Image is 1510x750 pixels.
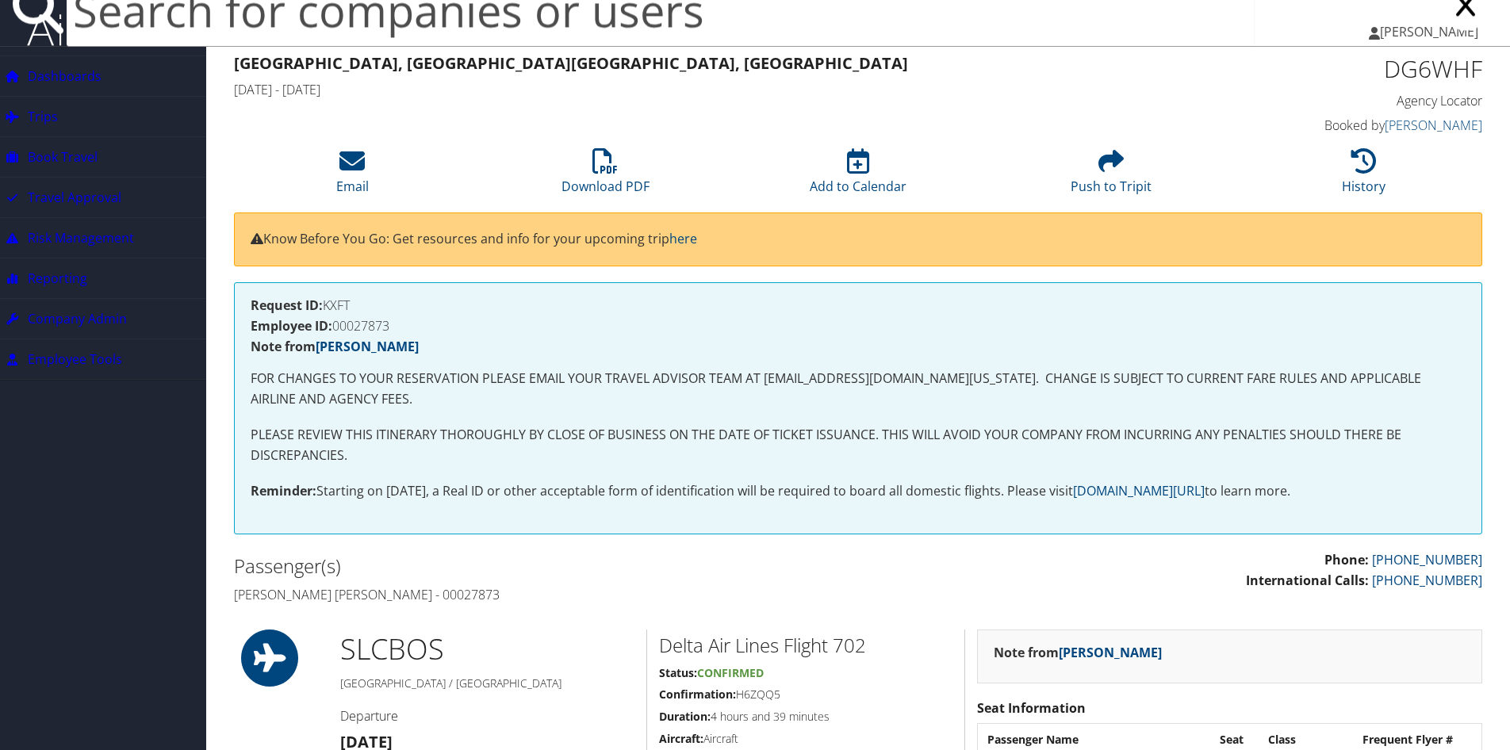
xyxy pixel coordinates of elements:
[251,482,316,499] strong: Reminder:
[1188,117,1482,134] h4: Booked by
[1342,157,1385,195] a: History
[340,629,634,669] h1: SLC BOS
[659,632,952,659] h2: Delta Air Lines Flight 702
[1380,23,1478,40] span: [PERSON_NAME]
[994,644,1162,661] strong: Note from
[561,157,650,195] a: Download PDF
[36,299,124,339] span: Company Admin
[222,10,1070,44] h1: Airtinerary®
[659,731,703,746] strong: Aircraft:
[251,425,1466,465] p: PLEASE REVIEW THIS ITINERARY THOROUGHLY BY CLOSE OF BUSINESS ON THE DATE OF TICKET ISSUANCE. THIS...
[251,299,1466,312] h4: KXFT
[251,229,1466,250] p: Know Before You Go: Get resources and info for your upcoming trip
[234,553,846,580] h2: Passenger(s)
[36,218,131,258] span: Risk Management
[1324,551,1369,568] strong: Phone:
[340,675,634,691] h5: [GEOGRAPHIC_DATA] / [GEOGRAPHIC_DATA]
[1059,644,1162,661] a: [PERSON_NAME]
[36,97,63,136] span: Trips
[1071,157,1152,195] a: Push to Tripit
[1372,551,1482,568] a: [PHONE_NUMBER]
[251,369,1466,409] p: FOR CHANGES TO YOUR RESERVATION PLEASE EMAIL YOUR TRAVEL ADVISOR TEAM AT [EMAIL_ADDRESS][DOMAIN_N...
[1188,92,1482,109] h4: Agency Locator
[659,731,952,747] h5: Aircraft
[36,56,100,96] span: Dashboards
[1385,117,1482,134] a: [PERSON_NAME]
[659,687,736,702] strong: Confirmation:
[810,157,906,195] a: Add to Calendar
[251,320,1466,332] h4: 00027873
[697,665,764,680] span: Confirmed
[1073,482,1205,499] a: [DOMAIN_NAME][URL]
[36,137,97,177] span: Book Travel
[669,230,697,247] a: here
[35,10,194,48] img: airportal-logo.png
[234,52,908,74] strong: [GEOGRAPHIC_DATA], [GEOGRAPHIC_DATA] [GEOGRAPHIC_DATA], [GEOGRAPHIC_DATA]
[659,687,952,702] h5: H6ZQQ5
[1246,572,1369,589] strong: International Calls:
[36,339,118,379] span: Employee Tools
[659,665,697,680] strong: Status:
[251,338,419,355] strong: Note from
[340,707,634,725] h4: Departure
[336,157,369,195] a: Email
[659,709,711,724] strong: Duration:
[251,317,332,335] strong: Employee ID:
[977,699,1086,717] strong: Seat Information
[1369,8,1494,55] a: [PERSON_NAME]
[36,258,88,298] span: Reporting
[659,709,952,725] h5: 4 hours and 39 minutes
[251,297,323,314] strong: Request ID:
[316,338,419,355] a: [PERSON_NAME]
[251,481,1466,502] p: Starting on [DATE], a Real ID or other acceptable form of identification will be required to boar...
[1372,572,1482,589] a: [PHONE_NUMBER]
[234,586,846,603] h4: [PERSON_NAME] [PERSON_NAME] - 00027873
[1188,52,1482,86] h1: DG6WHF
[234,81,1164,98] h4: [DATE] - [DATE]
[36,178,119,217] span: Travel Approval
